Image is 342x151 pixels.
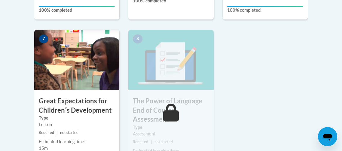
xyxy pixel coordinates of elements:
span: not started [60,130,78,135]
label: 100% completed [227,7,303,13]
h3: The Power of Language End of Course Assessment [128,96,213,124]
div: Assessment [133,131,209,137]
span: | [56,130,58,135]
span: not started [154,140,173,144]
span: Required [133,140,148,144]
label: Type [39,115,115,121]
label: Type [133,124,209,131]
img: Course Image [34,30,119,90]
span: 8 [133,34,142,43]
span: 15m [39,146,48,151]
img: Course Image [128,30,213,90]
div: Estimated learning time: [39,138,115,145]
span: | [151,140,152,144]
label: 100% completed [39,7,115,13]
span: 7 [39,34,48,43]
iframe: Button to launch messaging window [318,127,337,146]
div: Your progress [227,6,303,7]
div: Lesson [39,121,115,128]
h3: Great Expectations for Childrenʹs Development [34,96,119,115]
span: Required [39,130,54,135]
div: Your progress [39,6,115,7]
